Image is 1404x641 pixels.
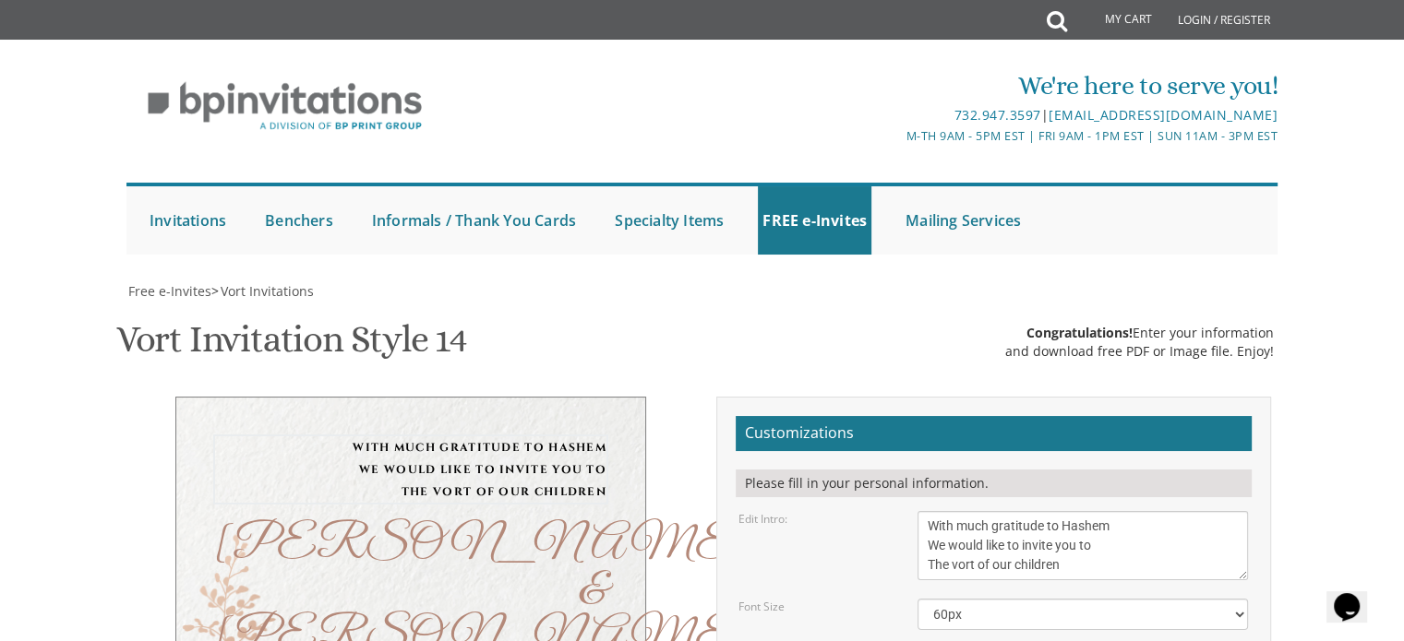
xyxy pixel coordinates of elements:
a: [EMAIL_ADDRESS][DOMAIN_NAME] [1049,106,1278,124]
a: Vort Invitations [219,282,314,300]
a: Free e-Invites [126,282,211,300]
div: and download free PDF or Image file. Enjoy! [1005,342,1274,361]
a: Benchers [260,186,338,255]
div: M-Th 9am - 5pm EST | Fri 9am - 1pm EST | Sun 11am - 3pm EST [511,126,1278,146]
a: Invitations [145,186,231,255]
a: My Cart [1065,2,1165,39]
a: Informals / Thank You Cards [367,186,581,255]
a: 732.947.3597 [954,106,1040,124]
div: | [511,104,1278,126]
h2: Customizations [736,416,1252,451]
span: Congratulations! [1026,324,1133,341]
iframe: chat widget [1326,567,1386,623]
div: With much gratitude to Hashem We would like to invite you to The vort of our children [213,434,608,504]
h1: Vort Invitation Style 14 [116,319,467,374]
a: Specialty Items [610,186,728,255]
span: > [211,282,314,300]
label: Edit Intro: [738,511,787,527]
label: Font Size [738,599,785,614]
textarea: With much gratitude to Hashem We would like to invite you to The vort of our children [918,511,1248,580]
a: FREE e-Invites [758,186,871,255]
img: BP Invitation Loft [126,68,443,145]
span: Free e-Invites [128,282,211,300]
a: Mailing Services [901,186,1026,255]
div: Enter your information [1005,324,1274,342]
div: We're here to serve you! [511,67,1278,104]
span: Vort Invitations [221,282,314,300]
div: Please fill in your personal information. [736,469,1252,497]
